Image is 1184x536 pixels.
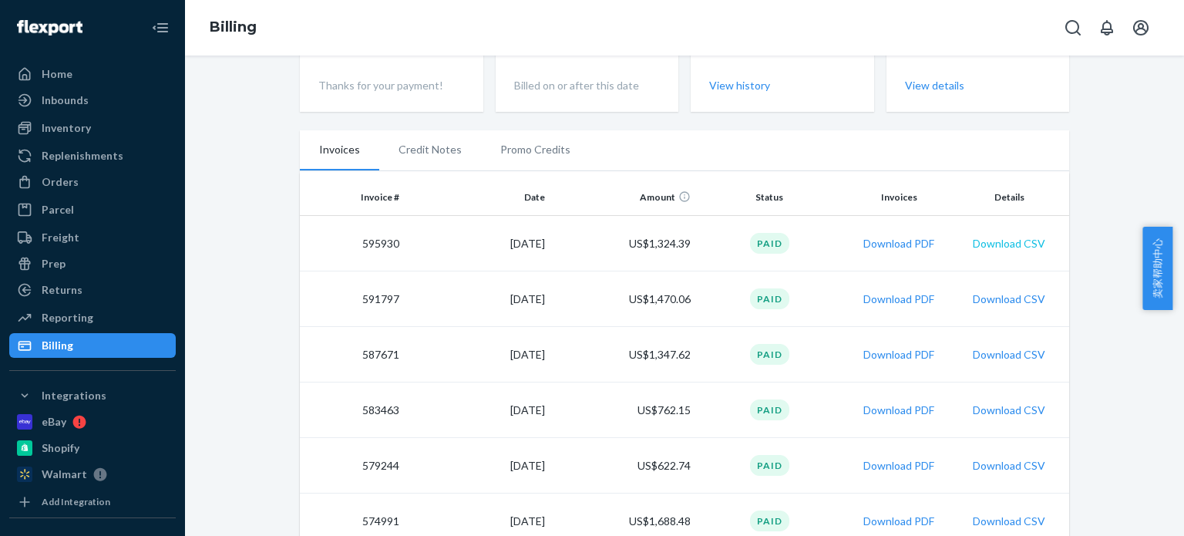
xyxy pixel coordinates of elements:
[9,333,176,358] a: Billing
[42,120,91,136] div: Inventory
[9,170,176,194] a: Orders
[9,410,176,434] a: eBay
[405,216,551,271] td: [DATE]
[697,179,843,216] th: Status
[9,62,176,86] a: Home
[863,458,934,474] button: Download PDF
[42,414,66,430] div: eBay
[551,383,697,438] td: US$762.15
[210,19,257,35] a: Billing
[973,514,1045,529] button: Download CSV
[42,174,79,190] div: Orders
[973,403,1045,418] button: Download CSV
[551,179,697,216] th: Amount
[863,403,934,418] button: Download PDF
[750,399,789,420] div: Paid
[9,197,176,222] a: Parcel
[42,388,106,403] div: Integrations
[42,93,89,108] div: Inbounds
[709,78,770,93] button: View history
[300,438,405,494] td: 579244
[551,438,697,494] td: US$622.74
[905,78,964,93] button: View details
[42,202,74,217] div: Parcel
[300,327,405,383] td: 587671
[9,116,176,140] a: Inventory
[42,495,110,508] div: Add Integration
[9,436,176,460] a: Shopify
[300,383,405,438] td: 583463
[42,148,123,163] div: Replenishments
[750,288,789,309] div: Paid
[709,39,772,56] span: US$0.00
[17,20,82,35] img: Flexport logo
[1125,12,1156,43] button: Open account menu
[973,292,1045,307] button: Download CSV
[863,236,934,251] button: Download PDF
[9,88,176,113] a: Inbounds
[42,66,72,82] div: Home
[9,251,176,276] a: Prep
[863,292,934,307] button: Download PDF
[300,271,405,327] td: 591797
[973,458,1045,474] button: Download CSV
[9,493,176,511] a: Add Integration
[9,462,176,487] a: Walmart
[9,143,176,168] a: Replenishments
[750,455,789,476] div: Paid
[551,216,697,271] td: US$1,324.39
[42,310,93,325] div: Reporting
[514,78,661,93] p: Billed on or after this date
[843,179,956,216] th: Invoices
[405,383,551,438] td: [DATE]
[9,383,176,408] button: Integrations
[42,256,66,271] div: Prep
[9,278,176,302] a: Returns
[42,440,79,456] div: Shopify
[750,233,789,254] div: Paid
[300,216,405,271] td: 595930
[405,438,551,494] td: [DATE]
[551,271,697,327] td: US$1,470.06
[42,230,79,245] div: Freight
[863,514,934,529] button: Download PDF
[863,347,934,362] button: Download PDF
[197,5,269,50] ol: breadcrumbs
[145,12,176,43] button: Close Navigation
[405,327,551,383] td: [DATE]
[300,130,379,170] li: Invoices
[9,305,176,330] a: Reporting
[405,179,551,216] th: Date
[1142,227,1172,310] button: 卖家帮助中心
[551,327,697,383] td: US$1,347.62
[300,179,405,216] th: Invoice #
[750,344,789,365] div: Paid
[1091,12,1122,43] button: Open notifications
[9,225,176,250] a: Freight
[1058,12,1088,43] button: Open Search Box
[973,236,1045,251] button: Download CSV
[956,179,1069,216] th: Details
[405,271,551,327] td: [DATE]
[379,130,481,169] li: Credit Notes
[318,78,465,93] p: Thanks for your payment!
[42,282,82,298] div: Returns
[42,467,87,482] div: Walmart
[42,338,73,353] div: Billing
[481,130,590,169] li: Promo Credits
[750,511,789,531] div: Paid
[973,347,1045,362] button: Download CSV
